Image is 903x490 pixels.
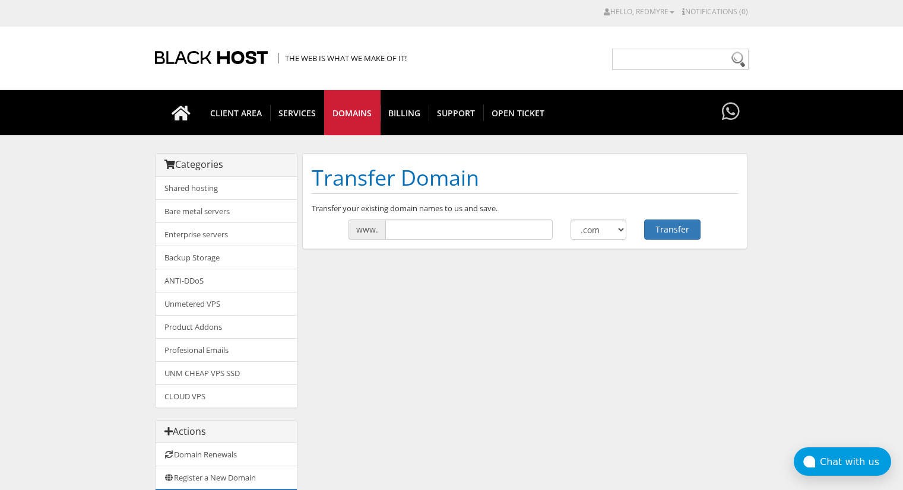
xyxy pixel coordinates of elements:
[483,90,553,135] a: Open Ticket
[156,292,297,316] a: Unmetered VPS
[612,49,749,70] input: Need help?
[324,105,381,121] span: Domains
[719,90,743,134] a: Have questions?
[156,177,297,200] a: Shared hosting
[156,246,297,269] a: Backup Storage
[156,338,297,362] a: Profesional Emails
[156,443,297,466] a: Domain Renewals
[312,203,738,214] p: Transfer your existing domain names to us and save.
[156,466,297,489] a: Register a New Domain
[270,105,325,121] span: SERVICES
[794,447,891,476] button: Chat with us
[202,105,271,121] span: CLIENT AREA
[270,90,325,135] a: SERVICES
[202,90,271,135] a: CLIENT AREA
[429,105,484,121] span: Support
[156,384,297,408] a: CLOUD VPS
[380,105,429,121] span: Billing
[348,219,385,240] span: www.
[324,90,381,135] a: Domains
[164,160,288,170] h3: Categories
[278,53,407,63] span: The Web is what we make of it!
[604,7,674,17] a: Hello, Redmyre
[429,90,484,135] a: Support
[164,427,288,437] h3: Actions
[156,222,297,246] a: Enterprise servers
[380,90,429,135] a: Billing
[156,269,297,292] a: ANTI-DDoS
[820,456,891,467] div: Chat with us
[160,90,202,135] a: Go to homepage
[156,315,297,339] a: Product Addons
[682,7,748,17] a: Notifications (0)
[312,163,738,194] h1: Transfer Domain
[156,361,297,385] a: UNM CHEAP VPS SSD
[156,199,297,223] a: Bare metal servers
[644,219,701,240] button: Transfer
[483,105,553,121] span: Open Ticket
